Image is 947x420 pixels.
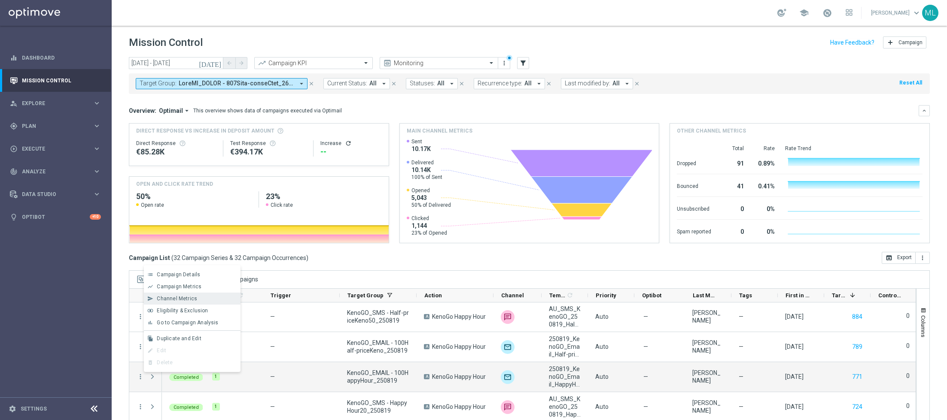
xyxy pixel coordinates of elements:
span: Campaign [898,39,923,45]
i: arrow_drop_down [298,80,305,88]
span: All [612,80,620,87]
button: equalizer Dashboard [9,54,101,61]
multiple-options-button: Export to CSV [882,254,930,261]
div: Data Studio keyboard_arrow_right [9,191,101,198]
button: Recurrence type: All arrow_drop_down [474,78,545,89]
i: more_vert [919,254,926,261]
button: more_vert [500,58,509,68]
span: Eligibility & Exclusion [157,308,208,314]
span: KenoGO_SMS - Half-priceKeno50_250819 [347,309,409,324]
div: Analyze [10,168,93,175]
img: Optimail [501,370,515,384]
i: filter_alt [519,59,527,67]
span: KenoGO_EMAIL - 100Half-priceKeno_250819 [347,339,409,354]
span: Last Modified By [693,292,717,299]
span: Execute [22,146,93,151]
div: Rate Trend [785,145,923,152]
button: send Channel Metrics [144,293,241,305]
i: keyboard_arrow_down [921,108,927,114]
div: Spam reported [677,224,711,238]
button: gps_fixed Plan keyboard_arrow_right [9,123,101,130]
span: All [437,80,445,87]
i: keyboard_arrow_right [93,167,101,175]
div: person_search Explore keyboard_arrow_right [9,100,101,107]
span: ) [306,254,308,262]
span: Priority [596,292,616,299]
i: arrow_drop_down [380,80,388,88]
i: gps_fixed [10,122,18,130]
span: All [369,80,377,87]
div: Maria Lopez Boras [692,399,724,414]
i: close [459,81,465,87]
span: A [424,404,429,409]
ng-select: Monitoring [380,57,498,69]
input: Select date range [129,57,223,69]
span: 10.14K [411,166,442,174]
div: -- [320,147,382,157]
i: keyboard_arrow_right [93,190,101,198]
i: preview [383,59,392,67]
button: arrow_forward [235,57,247,69]
div: Plan [10,122,93,130]
span: KenoGO_EMAIL - 100Half-priceKeno_250819 KenoGO_EMAIL - 100HappyHour_250819 KenoGO_EMAIL - 200Half... [179,80,294,87]
button: close [545,79,553,88]
span: 23% of Opened [411,230,447,236]
div: Rate [754,145,775,152]
button: Current Status: All arrow_drop_down [323,78,390,89]
i: file_copy [147,335,153,341]
span: KenoGO_SMS - HappyHour20_250819 [347,399,409,414]
button: track_changes Analyze keyboard_arrow_right [9,168,101,175]
button: join_inner Eligibility & Exclusion [144,305,241,317]
div: lightbulb Optibot +10 [9,214,101,221]
i: person_search [10,100,18,107]
span: Auto [595,373,609,380]
i: close [546,81,552,87]
h2: 23% [266,191,381,202]
a: Optibot [22,205,90,228]
span: Action [424,292,442,299]
button: 724 [851,402,863,412]
div: €394,171 [230,147,306,157]
i: add [887,39,894,46]
div: Execute [10,145,93,153]
a: [PERSON_NAME]keyboard_arrow_down [870,6,922,19]
div: 0% [754,201,775,215]
div: Vonage [501,400,515,414]
button: arrow_back [223,57,235,69]
button: 884 [851,311,863,322]
span: — [739,343,743,351]
div: Test Response [230,140,306,147]
div: Direct Response [136,140,216,147]
div: Increase [320,140,382,147]
div: 19 Aug 2025, Tuesday [785,343,804,351]
span: — [739,313,743,320]
span: 1,144 [411,222,447,230]
div: Bounced [677,178,711,192]
div: Dashboard [10,46,101,69]
div: Press SPACE to deselect this row. [129,362,162,392]
div: There are unsaved changes [506,55,512,61]
button: 789 [851,341,863,352]
button: more_vert [137,373,144,381]
i: refresh [566,292,573,299]
ng-select: Campaign KPI [254,57,373,69]
button: close [633,79,641,88]
span: — [739,373,743,381]
i: lightbulb [10,213,18,221]
span: KenoGo Happy Hour [432,313,486,320]
span: Statuses: [410,80,435,87]
span: First in Range [786,292,810,299]
h4: Other channel metrics [677,127,746,135]
i: arrow_drop_down [183,107,191,115]
div: 1 [212,373,220,381]
label: 0 [906,312,910,320]
div: 1 [212,403,220,411]
button: Statuses: All arrow_drop_down [406,78,458,89]
span: Sent [411,138,431,145]
span: A [424,374,429,379]
a: Dashboard [22,46,101,69]
i: open_in_browser [886,254,892,261]
span: 5,043 [411,194,451,202]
